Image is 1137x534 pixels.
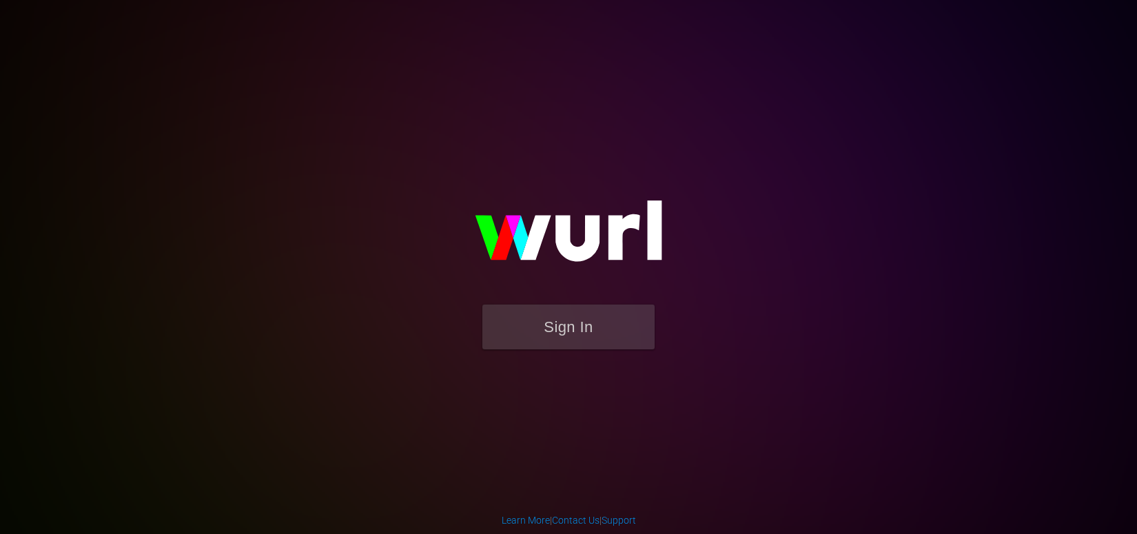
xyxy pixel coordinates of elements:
div: | | [502,513,636,527]
button: Sign In [482,305,655,349]
a: Support [602,515,636,526]
img: wurl-logo-on-black-223613ac3d8ba8fe6dc639794a292ebdb59501304c7dfd60c99c58986ef67473.svg [431,171,706,305]
a: Contact Us [552,515,600,526]
a: Learn More [502,515,550,526]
